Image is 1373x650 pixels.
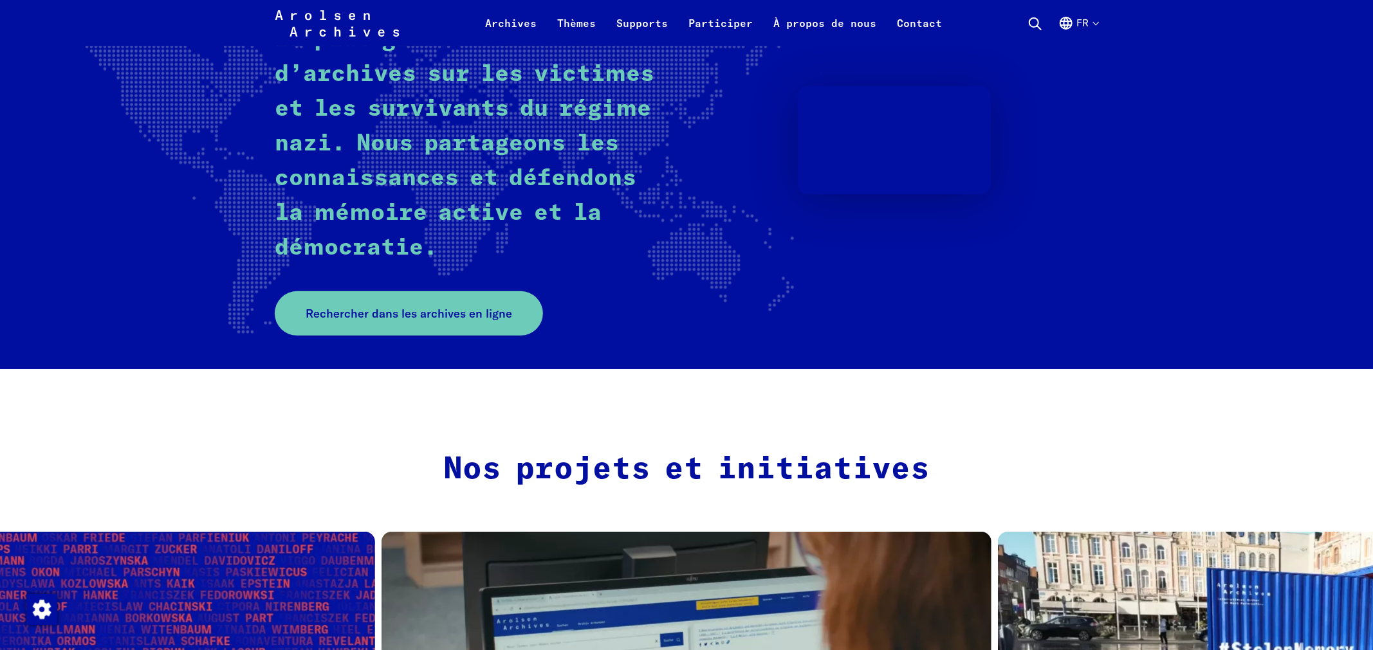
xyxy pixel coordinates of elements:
[475,15,547,46] a: Archives
[475,8,952,39] nav: Principal
[606,15,678,46] a: Supports
[275,23,664,266] p: La plus grande collection d’archives sur les victimes et les survivants du régime nazi. Nous part...
[887,15,952,46] a: Contact
[678,15,763,46] a: Participer
[275,291,543,336] a: Rechercher dans les archives en ligne
[414,451,959,489] h2: Nos projets et initiatives
[26,594,57,625] img: Modification du consentement
[547,15,606,46] a: Thèmes
[306,305,512,322] span: Rechercher dans les archives en ligne
[1058,15,1098,46] button: Français, sélection de la langue
[763,15,887,46] a: À propos de nous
